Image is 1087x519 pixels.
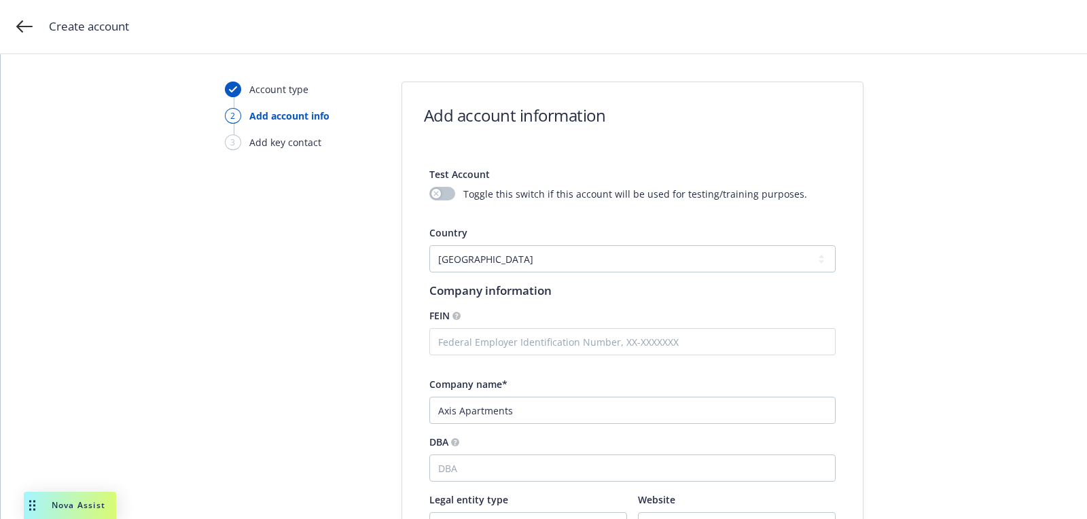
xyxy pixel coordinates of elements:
[429,226,467,239] span: Country
[429,397,836,424] input: Company name
[429,309,450,322] span: FEIN
[429,378,507,391] span: Company name*
[52,499,105,511] span: Nova Assist
[24,492,116,519] button: Nova Assist
[429,168,490,181] span: Test Account
[638,493,675,506] span: Website
[1,54,1087,519] div: ;
[225,135,241,150] div: 3
[429,283,836,298] h1: Company information
[463,187,807,201] span: Toggle this switch if this account will be used for testing/training purposes.
[249,109,329,123] div: Add account info
[249,135,321,149] div: Add key contact
[24,492,41,519] div: Drag to move
[429,435,448,448] span: DBA
[429,328,836,355] input: Federal Employer Identification Number, XX-XXXXXXX
[424,104,606,126] h1: Add account information
[49,18,129,35] span: Create account
[429,454,836,482] input: DBA
[429,493,508,506] span: Legal entity type
[225,108,241,124] div: 2
[249,82,308,96] div: Account type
